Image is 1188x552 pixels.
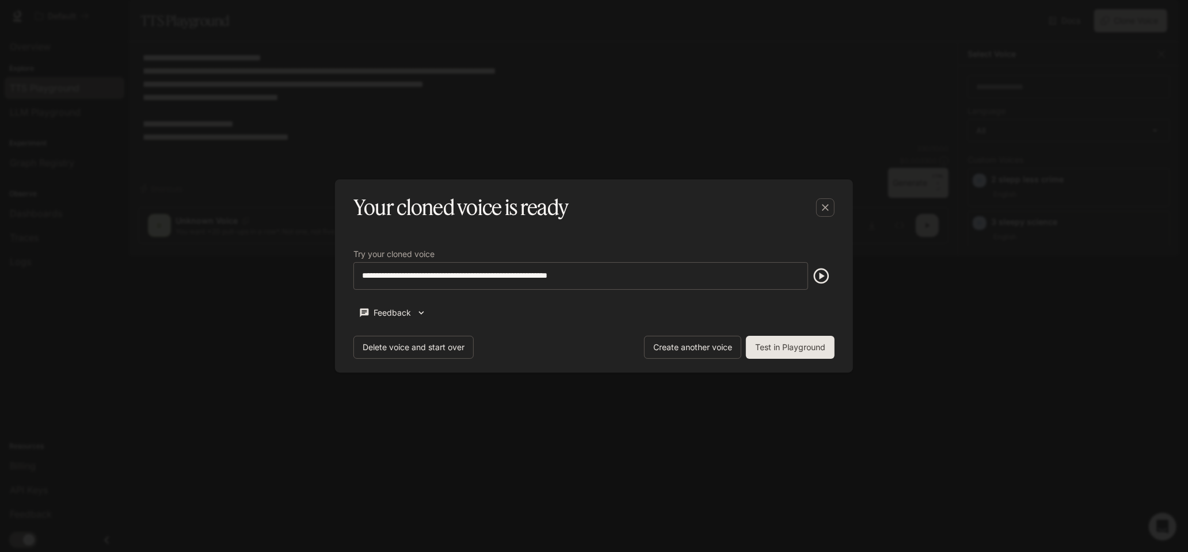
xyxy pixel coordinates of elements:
button: Test in Playground [746,336,835,359]
button: Feedback [353,304,432,323]
button: Create another voice [644,336,741,359]
button: Delete voice and start over [353,336,474,359]
h5: Your cloned voice is ready [353,193,568,222]
p: Try your cloned voice [353,250,435,258]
